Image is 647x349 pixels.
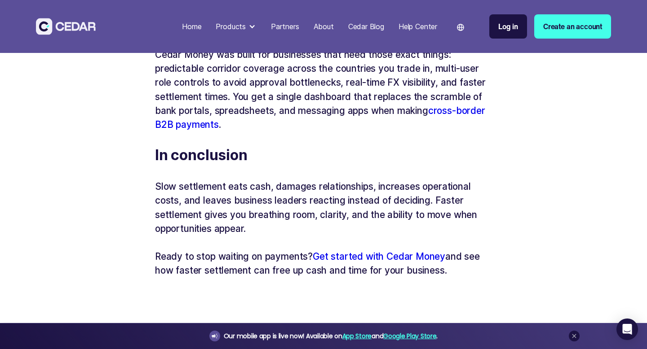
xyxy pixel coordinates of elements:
[155,236,492,249] p: ‍
[155,166,492,179] p: ‍
[216,21,246,32] div: Products
[534,14,611,39] a: Create an account
[182,21,201,32] div: Home
[498,21,518,32] div: Log in
[155,131,492,145] p: ‍
[155,48,492,131] p: Cedar Money was built for businesses that need those exact things: predictable corridor coverage ...
[383,332,436,340] a: Google Play Store
[212,17,260,35] div: Products
[310,17,337,36] a: About
[155,179,492,236] p: Slow settlement eats cash, damages relationships, increases operational costs, and leaves busines...
[267,17,303,36] a: Partners
[155,249,492,277] p: Ready to stop waiting on payments? and see how faster settlement can free up cash and time for yo...
[224,331,438,342] div: Our mobile app is live now! Available on and .
[395,17,441,36] a: Help Center
[155,145,492,166] h5: In conclusion
[314,21,334,32] div: About
[348,21,384,32] div: Cedar Blog
[616,318,638,340] div: Open Intercom Messenger
[489,14,527,39] a: Log in
[211,332,218,340] img: announcement
[155,105,485,130] a: cross-border B2B payments
[399,21,437,32] div: Help Center
[178,17,205,36] a: Home
[345,17,388,36] a: Cedar Blog
[271,21,299,32] div: Partners
[342,332,372,340] a: App Store
[313,251,445,262] a: Get started with Cedar Money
